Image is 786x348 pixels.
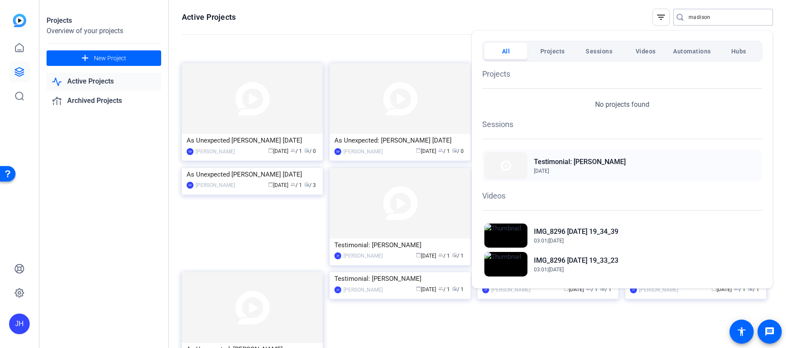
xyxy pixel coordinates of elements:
[731,43,746,59] span: Hubs
[547,238,549,244] span: |
[673,43,711,59] span: Automations
[484,252,527,276] img: Thumbnail
[549,238,564,244] span: [DATE]
[547,267,549,273] span: |
[484,224,527,248] img: Thumbnail
[534,267,547,273] span: 03:01
[534,238,547,244] span: 03:01
[482,190,762,202] h1: Videos
[502,43,510,59] span: All
[549,267,564,273] span: [DATE]
[534,168,549,174] span: [DATE]
[586,43,612,59] span: Sessions
[534,255,618,266] h2: IMG_8296 [DATE] 19_33_23
[540,43,565,59] span: Projects
[482,68,762,80] h1: Projects
[484,152,527,179] img: Thumbnail
[595,99,649,110] p: No projects found
[534,157,626,167] h2: Testimonial: [PERSON_NAME]
[534,227,618,237] h2: IMG_8296 [DATE] 19_34_39
[636,43,656,59] span: Videos
[482,118,762,130] h1: Sessions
